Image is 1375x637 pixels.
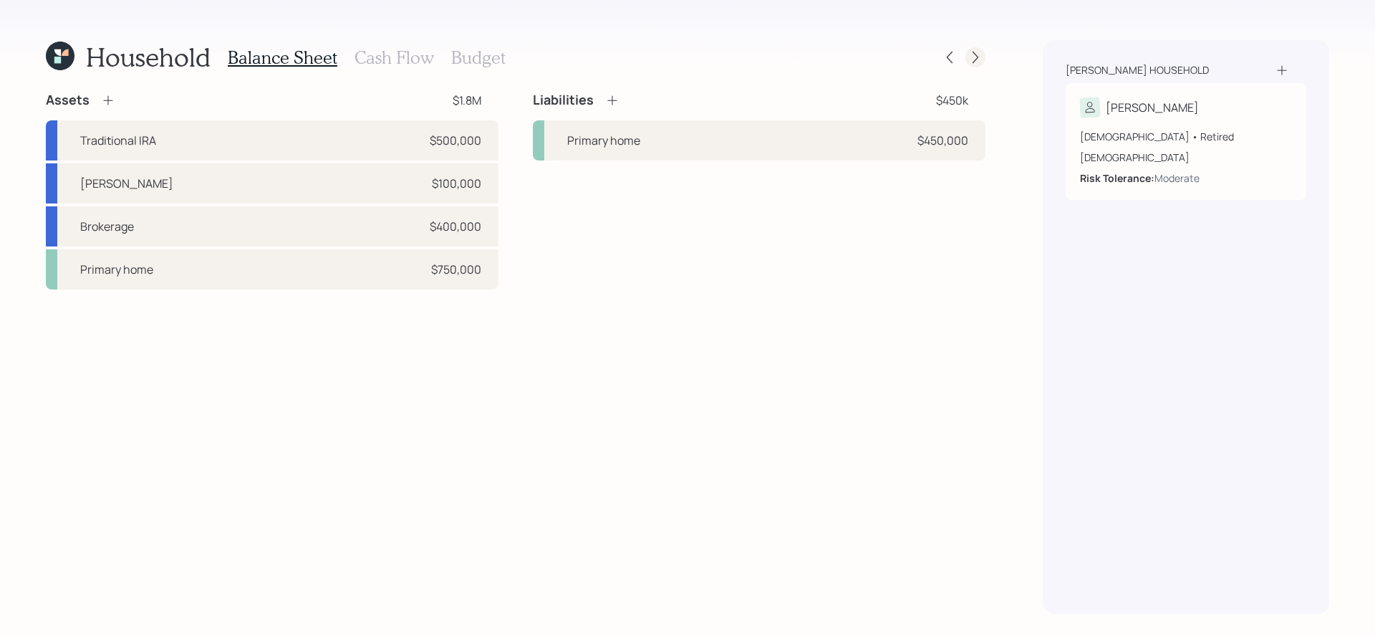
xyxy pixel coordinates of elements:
div: $100,000 [432,175,481,192]
div: $1.8M [453,92,481,109]
div: Traditional IRA [80,132,156,149]
div: Moderate [1154,171,1200,186]
div: $750,000 [431,261,481,278]
div: [DEMOGRAPHIC_DATA] [1080,150,1292,165]
div: $450,000 [917,132,968,149]
div: $400,000 [430,218,481,235]
div: Brokerage [80,218,134,235]
h4: Assets [46,92,90,108]
div: [PERSON_NAME] [80,175,173,192]
div: Primary home [567,132,640,149]
b: Risk Tolerance: [1080,171,1154,185]
div: [DEMOGRAPHIC_DATA] • Retired [1080,129,1292,144]
h3: Balance Sheet [228,47,337,68]
h3: Budget [451,47,506,68]
div: [PERSON_NAME] household [1066,63,1209,77]
h1: Household [86,42,211,72]
div: $450k [936,92,968,109]
h3: Cash Flow [354,47,434,68]
h4: Liabilities [533,92,594,108]
div: [PERSON_NAME] [1106,99,1199,116]
div: $500,000 [430,132,481,149]
div: Primary home [80,261,153,278]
